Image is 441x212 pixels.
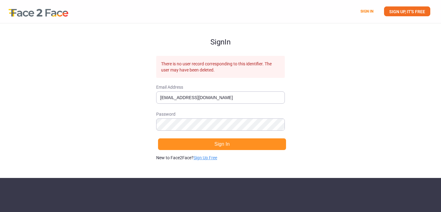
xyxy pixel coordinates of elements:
div: There is no user record corresponding to this identifier. The user may have been deleted. [156,56,285,78]
a: Sign Up Free [194,155,217,160]
button: Sign In [158,138,286,150]
input: Email Address [156,91,285,104]
input: Password [156,118,285,131]
h1: Sign In [156,23,285,46]
span: Password [156,111,285,117]
span: Email Address [156,84,285,90]
a: SIGN IN [360,9,373,13]
p: New to Face2Face? [156,155,285,161]
a: SIGN UP, IT'S FREE [384,6,430,16]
